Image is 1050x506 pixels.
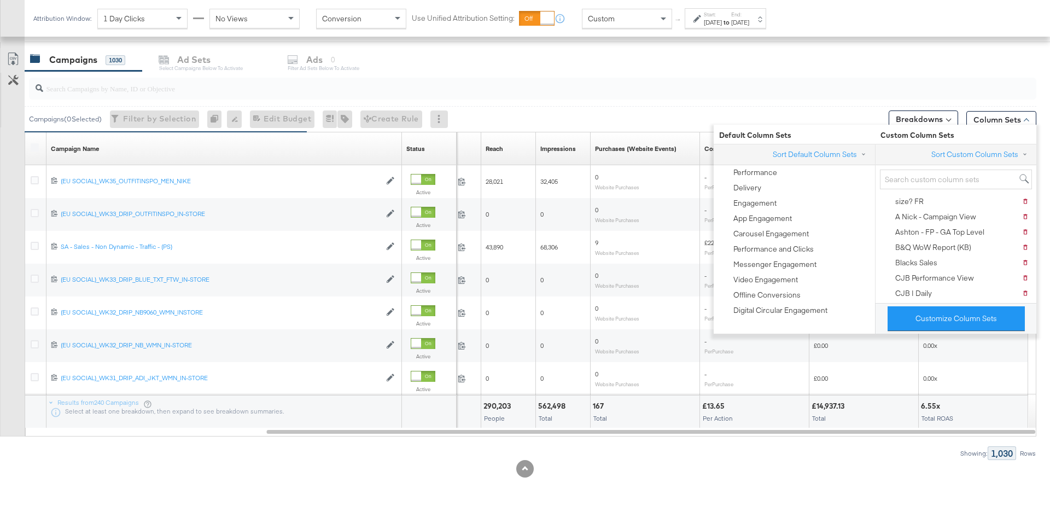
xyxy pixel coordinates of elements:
[966,111,1036,129] button: Column Sets
[960,450,988,457] div: Showing:
[702,401,728,411] div: £13.65
[540,177,558,185] span: 32,405
[704,282,733,289] sub: Per Purchase
[61,210,381,219] a: (EU SOCIAL)_WK33_DRIP_OUTFITINSPO_IN-STORE
[486,341,489,350] span: 0
[595,271,598,280] span: 0
[540,276,544,284] span: 0
[538,401,569,411] div: 562,498
[61,242,381,252] a: SA - Sales - Non Dynamic - Traffic - (PS)
[704,217,733,223] sub: Per Purchase
[61,177,381,185] div: (EU SOCIAL)_WK35_OUTFITINSPO_MEN_NIKE
[486,276,489,284] span: 0
[406,144,425,153] div: Status
[731,18,749,27] div: [DATE]
[988,446,1016,460] div: 1,030
[593,401,607,411] div: 167
[714,130,875,141] span: Default Column Sets
[923,341,937,350] span: 0.00x
[704,184,733,190] sub: Per Purchase
[733,213,792,224] div: App Engagement
[61,374,381,382] div: (EU SOCIAL)_WK31_DRIP_ADI_JKT_WMN_IN-STORE
[812,401,848,411] div: £14,937.13
[595,184,639,190] sub: Website Purchases
[215,14,248,24] span: No Views
[733,183,761,193] div: Delivery
[595,282,639,289] sub: Website Purchases
[880,170,1032,190] input: Search custom column sets
[540,341,544,350] span: 0
[772,149,871,160] button: Sort Default Column Sets
[704,381,733,387] sub: Per Purchase
[322,14,361,24] span: Conversion
[888,306,1025,331] button: Customize Column Sets
[875,130,954,141] span: Custom Column Sets
[33,15,92,22] div: Attribution Window:
[814,341,828,350] span: £0.00
[595,173,598,181] span: 0
[411,189,435,196] label: Active
[895,227,984,237] div: Ashton - FP - GA Top Level
[595,144,676,153] a: The number of times a purchase was made tracked by your Custom Audience pixel on your website aft...
[61,242,381,251] div: SA - Sales - Non Dynamic - Traffic - (PS)
[895,258,937,268] div: Blacks Sales
[51,144,99,153] div: Campaign Name
[895,273,974,283] div: CJB Performance View
[540,309,544,317] span: 0
[61,341,381,350] a: (EU SOCIAL)_WK32_DRIP_NB_WMN_IN-STORE
[43,73,944,95] input: Search Campaigns by Name, ID or Objective
[539,414,552,422] span: Total
[595,206,598,214] span: 0
[29,114,102,124] div: Campaigns ( 0 Selected)
[895,212,976,222] div: A Nick - Campaign View
[595,315,639,322] sub: Website Purchases
[921,414,953,422] span: Total ROAS
[595,304,598,312] span: 0
[595,337,598,345] span: 0
[484,414,505,422] span: People
[49,54,97,66] div: Campaigns
[731,11,749,18] label: End:
[673,19,684,22] span: ↑
[895,288,932,299] div: CJB | Daily
[704,239,722,247] span: £22.06
[812,414,826,422] span: Total
[540,144,576,153] a: The number of times your ad was served. On mobile apps an ad is counted as served the first time ...
[931,149,1032,160] button: Sort Custom Column Sets
[704,337,707,345] span: -
[704,206,707,214] span: -
[733,305,827,316] div: Digital Circular Engagement
[411,222,435,229] label: Active
[51,144,99,153] a: Your campaign name.
[595,381,639,387] sub: Website Purchases
[704,348,733,354] sub: Per Purchase
[411,287,435,294] label: Active
[486,374,489,382] span: 0
[722,18,731,26] strong: to
[61,308,381,317] a: (EU SOCIAL)_WK32_DRIP_NB9060_WMN_INSTORE
[704,271,707,280] span: -
[704,304,707,312] span: -
[207,110,227,128] div: 0
[486,177,503,185] span: 28,021
[588,14,615,24] span: Custom
[704,18,722,27] div: [DATE]
[704,315,733,322] sub: Per Purchase
[61,210,381,218] div: (EU SOCIAL)_WK33_DRIP_OUTFITINSPO_IN-STORE
[814,374,828,382] span: £0.00
[61,374,381,383] a: (EU SOCIAL)_WK31_DRIP_ADI_JKT_WMN_IN-STORE
[595,239,598,247] span: 9
[703,414,733,422] span: Per Action
[103,14,145,24] span: 1 Day Clicks
[595,348,639,354] sub: Website Purchases
[61,341,381,350] div: (EU SOCIAL)_WK32_DRIP_NB_WMN_IN-STORE
[486,144,503,153] a: The number of people your ad was served to.
[923,374,937,382] span: 0.00x
[733,275,798,285] div: Video Engagement
[486,309,489,317] span: 0
[704,249,733,256] sub: Per Purchase
[540,374,544,382] span: 0
[486,243,503,251] span: 43,890
[895,196,924,207] div: size? FR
